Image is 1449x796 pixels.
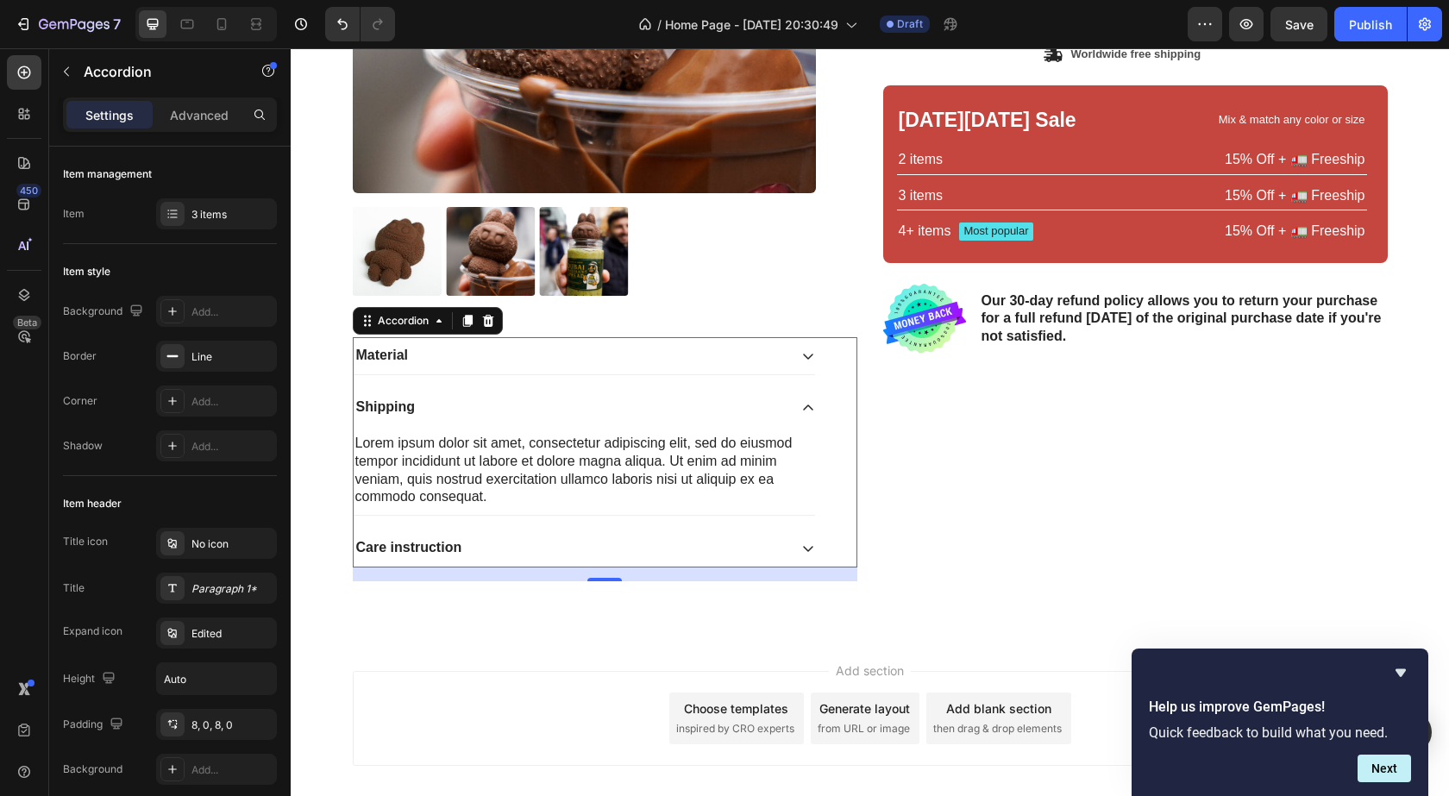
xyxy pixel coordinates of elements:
div: 3 items [191,207,273,223]
div: Border [63,348,97,364]
div: Generate layout [529,651,619,669]
div: Shadow [63,438,103,454]
div: Background [63,762,122,777]
p: 15% Off + 🚛 Freeship [846,174,1075,192]
div: Background [63,300,147,323]
div: No icon [191,536,273,552]
span: from URL or image [527,673,619,688]
p: Most popular [673,176,737,191]
span: / [657,16,662,34]
span: inspired by CRO experts [386,673,504,688]
div: Add... [191,439,273,454]
span: Add section [538,613,620,631]
div: Item [63,206,85,222]
div: Publish [1349,16,1392,34]
div: Add... [191,762,273,778]
p: Quick feedback to build what you need. [1149,724,1411,741]
button: Hide survey [1390,662,1411,683]
iframe: Design area [291,48,1449,796]
p: 15% Off + 🚛 Freeship [846,139,1075,157]
div: Item style [63,264,110,279]
p: 15% Off + 🚛 Freeship [846,103,1075,121]
div: Line [191,349,273,365]
button: Publish [1334,7,1407,41]
div: Undo/Redo [325,7,395,41]
h2: Help us improve GemPages! [1149,697,1411,718]
p: Our 30-day refund policy allows you to return your purchase for a full refund [DATE] of the origi... [691,244,1095,298]
img: gempages_432750572815254551-4725dba3-b090-46a1-a087-9c9260717fd1_67e194c8-ba55-4051-a37a-e98bbe69... [593,235,675,305]
div: Padding [63,713,127,736]
button: Save [1270,7,1327,41]
div: Height [63,668,119,691]
div: Title icon [63,534,108,549]
p: Advanced [170,106,229,124]
button: 7 [7,7,129,41]
span: Draft [897,16,923,32]
div: Item management [63,166,152,182]
div: Add blank section [655,651,761,669]
p: 4+ items [608,174,661,192]
span: Home Page - [DATE] 20:30:49 [665,16,838,34]
span: then drag & drop elements [643,673,771,688]
p: 2 items [608,103,837,121]
input: Auto [157,663,276,694]
span: Save [1285,17,1314,32]
div: Help us improve GemPages! [1149,662,1411,782]
div: Beta [13,316,41,329]
div: 450 [16,184,41,197]
p: Mix & match any color or size [846,65,1075,79]
div: Add... [191,394,273,410]
div: Item header [63,496,122,511]
div: Edited [191,626,273,642]
p: 7 [113,14,121,34]
p: 3 items [608,139,837,157]
div: Expand icon [63,624,122,639]
div: 8, 0, 8, 0 [191,718,273,733]
div: Choose templates [393,651,498,669]
div: Corner [63,393,97,409]
p: Settings [85,106,134,124]
p: Accordion [84,61,230,82]
p: [DATE][DATE] Sale [608,60,837,85]
div: Add... [191,304,273,320]
button: Next question [1358,755,1411,782]
div: Paragraph 1* [191,581,273,597]
div: Title [63,580,85,596]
